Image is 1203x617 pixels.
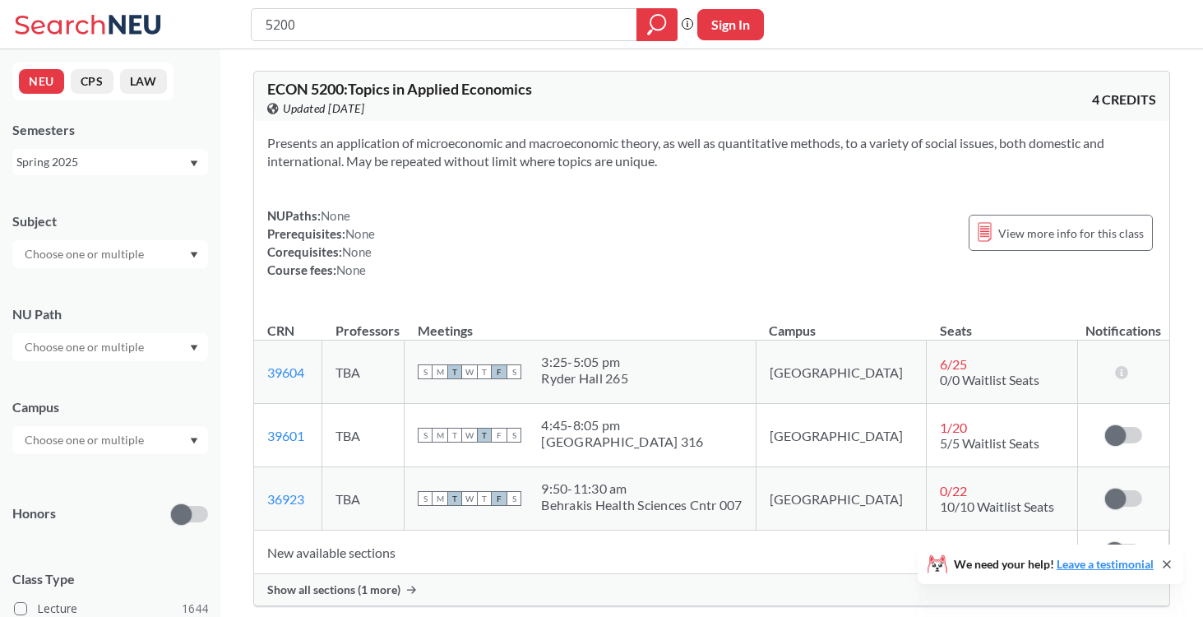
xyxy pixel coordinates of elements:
div: Dropdown arrow [12,240,208,268]
span: None [345,226,375,241]
div: Dropdown arrow [12,426,208,454]
span: T [447,428,462,443]
span: 4 CREDITS [1092,90,1156,109]
th: Professors [322,305,405,341]
th: Meetings [405,305,756,341]
span: W [462,491,477,506]
span: M [433,428,447,443]
span: None [342,244,372,259]
td: TBA [322,404,405,467]
div: Subject [12,212,208,230]
span: W [462,364,477,379]
span: T [447,491,462,506]
td: TBA [322,341,405,404]
span: View more info for this class [998,223,1144,244]
div: Behrakis Health Sciences Cntr 007 [541,497,742,513]
span: S [507,491,521,506]
div: Ryder Hall 265 [541,370,628,387]
svg: Dropdown arrow [190,252,198,258]
span: 0/0 Waitlist Seats [940,372,1039,387]
a: 39601 [267,428,304,443]
span: S [507,428,521,443]
span: 10/10 Waitlist Seats [940,499,1054,514]
a: Leave a testimonial [1057,557,1154,571]
span: M [433,491,447,506]
button: NEU [19,69,64,94]
span: F [492,364,507,379]
button: Sign In [697,9,764,40]
span: S [507,364,521,379]
span: Show all sections (1 more) [267,582,400,597]
svg: Dropdown arrow [190,345,198,351]
section: Presents an application of microeconomic and macroeconomic theory, as well as quantitative method... [267,134,1156,170]
span: 6 / 25 [940,356,967,372]
span: We need your help! [954,559,1154,570]
input: Choose one or multiple [16,430,155,450]
div: 3:25 - 5:05 pm [541,354,628,370]
td: [GEOGRAPHIC_DATA] [756,341,927,404]
span: Class Type [12,570,208,588]
span: T [477,428,492,443]
span: None [321,208,350,223]
td: [GEOGRAPHIC_DATA] [756,467,927,531]
span: T [477,364,492,379]
button: LAW [120,69,167,94]
th: Notifications [1077,305,1168,341]
a: 39604 [267,364,304,380]
div: 9:50 - 11:30 am [541,480,742,497]
div: 4:45 - 8:05 pm [541,417,703,434]
input: Choose one or multiple [16,244,155,264]
th: Seats [927,305,1077,341]
td: [GEOGRAPHIC_DATA] [756,404,927,467]
svg: magnifying glass [647,13,667,36]
span: 0 / 22 [940,483,967,499]
span: W [462,428,477,443]
span: S [418,428,433,443]
input: Choose one or multiple [16,337,155,357]
span: M [433,364,447,379]
div: NUPaths: Prerequisites: Corequisites: Course fees: [267,206,375,279]
div: Spring 2025Dropdown arrow [12,149,208,175]
div: Dropdown arrow [12,333,208,361]
div: Campus [12,398,208,416]
div: magnifying glass [636,8,678,41]
div: Show all sections (1 more) [254,574,1169,605]
span: T [477,491,492,506]
span: None [336,262,366,277]
span: S [418,364,433,379]
div: CRN [267,322,294,340]
span: F [492,491,507,506]
div: Spring 2025 [16,153,188,171]
span: ECON 5200 : Topics in Applied Economics [267,80,532,98]
th: Campus [756,305,927,341]
svg: Dropdown arrow [190,438,198,444]
button: CPS [71,69,113,94]
p: Honors [12,504,56,523]
span: Updated [DATE] [283,100,364,118]
div: Semesters [12,121,208,139]
td: New available sections [254,531,1077,574]
span: 1 / 20 [940,420,967,435]
svg: Dropdown arrow [190,160,198,167]
span: T [447,364,462,379]
input: Class, professor, course number, "phrase" [264,11,625,39]
span: F [492,428,507,443]
div: NU Path [12,305,208,323]
a: 36923 [267,491,304,507]
div: [GEOGRAPHIC_DATA] 316 [541,434,703,450]
span: 5/5 Waitlist Seats [940,435,1039,451]
span: S [418,491,433,506]
td: TBA [322,467,405,531]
